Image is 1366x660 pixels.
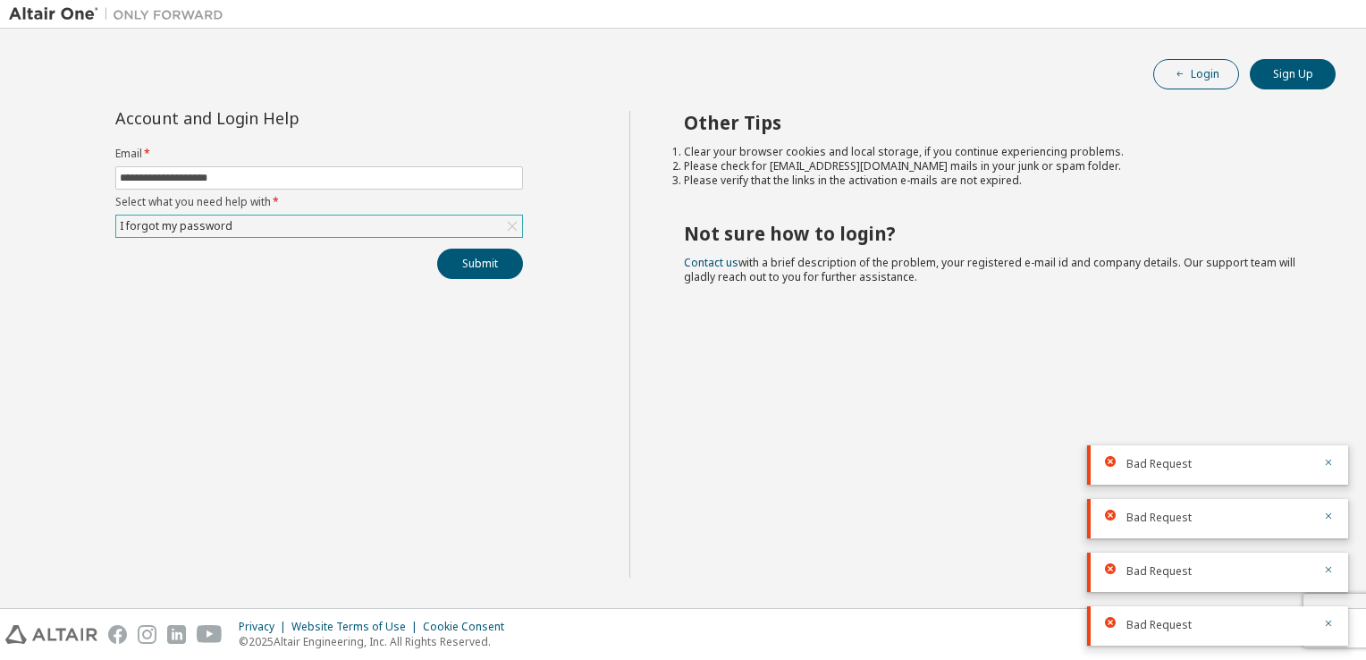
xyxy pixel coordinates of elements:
[1126,564,1192,579] span: Bad Request
[115,111,442,125] div: Account and Login Help
[138,625,156,644] img: instagram.svg
[423,620,515,634] div: Cookie Consent
[108,625,127,644] img: facebook.svg
[116,216,522,237] div: I forgot my password
[684,159,1304,173] li: Please check for [EMAIL_ADDRESS][DOMAIN_NAME] mails in your junk or spam folder.
[117,216,235,236] div: I forgot my password
[291,620,423,634] div: Website Terms of Use
[1126,511,1192,525] span: Bad Request
[1250,59,1336,89] button: Sign Up
[239,634,515,649] p: © 2025 Altair Engineering, Inc. All Rights Reserved.
[1126,618,1192,632] span: Bad Request
[5,625,97,644] img: altair_logo.svg
[9,5,232,23] img: Altair One
[684,255,738,270] a: Contact us
[115,147,523,161] label: Email
[115,195,523,209] label: Select what you need help with
[167,625,186,644] img: linkedin.svg
[684,111,1304,134] h2: Other Tips
[684,145,1304,159] li: Clear your browser cookies and local storage, if you continue experiencing problems.
[684,255,1295,284] span: with a brief description of the problem, your registered e-mail id and company details. Our suppo...
[437,249,523,279] button: Submit
[684,173,1304,188] li: Please verify that the links in the activation e-mails are not expired.
[197,625,223,644] img: youtube.svg
[684,222,1304,245] h2: Not sure how to login?
[239,620,291,634] div: Privacy
[1153,59,1239,89] button: Login
[1126,457,1192,471] span: Bad Request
